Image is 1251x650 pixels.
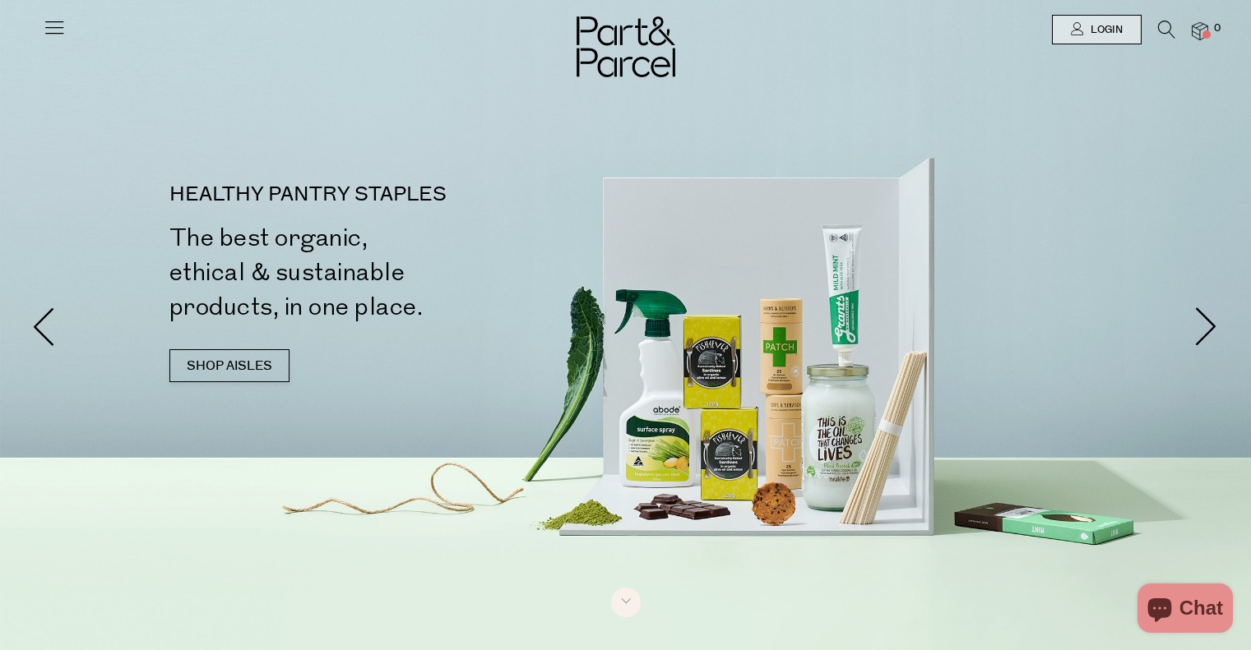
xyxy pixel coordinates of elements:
[169,221,632,325] h2: The best organic, ethical & sustainable products, in one place.
[1052,15,1142,44] a: Login
[169,349,290,382] a: SHOP AISLES
[1210,21,1225,36] span: 0
[1192,22,1208,39] a: 0
[1133,583,1238,637] inbox-online-store-chat: Shopify online store chat
[577,16,675,77] img: Part&Parcel
[1087,23,1123,37] span: Login
[169,185,632,205] p: HEALTHY PANTRY STAPLES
